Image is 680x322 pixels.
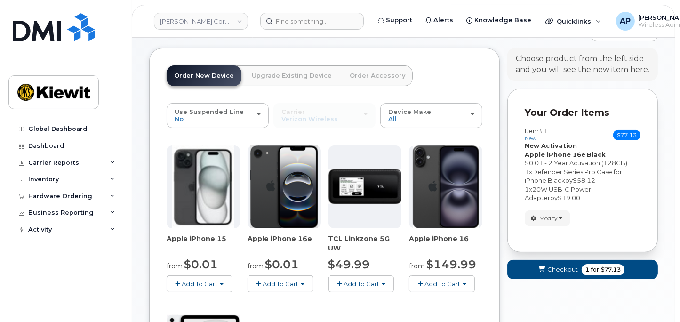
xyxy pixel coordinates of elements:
div: Choose product from the left side and you will see the new item here. [516,54,649,75]
a: Order Accessory [342,65,413,86]
span: $77.13 [613,130,640,140]
a: Support [371,11,419,30]
button: Modify [525,210,570,226]
span: 1 [525,168,529,176]
span: $0.01 [265,258,299,271]
span: $49.99 [328,258,370,271]
button: Add To Cart [248,275,313,292]
button: Checkout 1 for $77.13 [507,260,658,279]
small: from [167,262,183,270]
small: from [248,262,264,270]
span: Device Make [388,108,431,115]
span: Support [386,16,412,25]
span: $0.01 [184,258,218,271]
div: x by [525,185,640,202]
span: #1 [539,127,547,135]
img: iphone15.jpg [172,145,234,228]
div: Quicklinks [539,12,608,31]
span: Checkout [547,265,578,274]
span: Alerts [433,16,453,25]
img: iphone16e.png [250,145,318,228]
span: Add To Cart [424,280,460,288]
span: All [388,115,397,122]
div: $0.01 - 2 Year Activation (128GB) [525,159,640,168]
input: Find something... [260,13,364,30]
div: TCL Linkzone 5G UW [328,234,402,253]
span: Add To Cart [344,280,379,288]
h3: Item [525,128,547,141]
span: Use Suspended Line [175,108,244,115]
div: Apple iPhone 16e [248,234,321,253]
small: new [525,135,536,142]
iframe: Messenger Launcher [639,281,673,315]
button: Add To Cart [167,275,232,292]
button: Add To Cart [409,275,475,292]
span: $149.99 [426,258,476,271]
span: $77.13 [601,266,621,274]
a: Upgrade Existing Device [244,65,339,86]
div: x by [525,168,640,185]
button: Add To Cart [328,275,394,292]
span: Defender Series Pro Case for iPhone Black [525,168,622,185]
div: Apple iPhone 16 [409,234,482,253]
strong: New Activation [525,142,577,149]
span: $19.00 [558,194,580,201]
span: Knowledge Base [474,16,531,25]
a: Order New Device [167,65,241,86]
p: Your Order Items [525,106,640,120]
a: Kiewit Corporation [154,13,248,30]
span: Add To Cart [263,280,298,288]
span: AP [620,16,631,27]
span: 1 [585,266,589,274]
span: for [589,266,601,274]
small: from [409,262,425,270]
a: Knowledge Base [460,11,538,30]
span: No [175,115,184,122]
strong: Apple iPhone 16e [525,151,585,158]
strong: Black [587,151,606,158]
span: $58.12 [573,177,595,184]
span: Modify [539,214,558,223]
a: Alerts [419,11,460,30]
button: Device Make All [380,103,482,128]
span: 1 [525,185,529,193]
img: linkzone5g.png [328,169,402,205]
button: Use Suspended Line No [167,103,269,128]
div: Apple iPhone 15 [167,234,240,253]
img: iphone_16_plus.png [413,145,479,228]
span: 20W USB-C Power Adapter [525,185,591,202]
span: Quicklinks [557,17,591,25]
span: Add To Cart [182,280,217,288]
